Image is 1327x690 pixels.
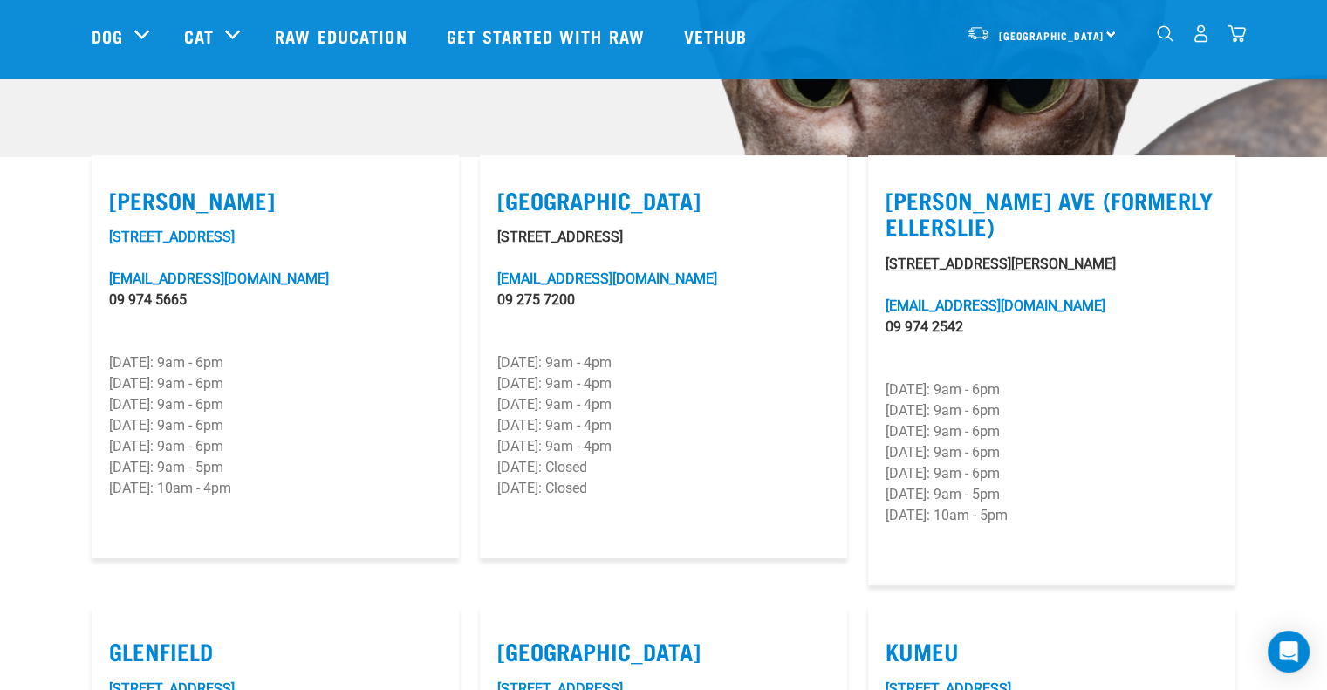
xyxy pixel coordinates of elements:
span: [GEOGRAPHIC_DATA] [999,32,1105,38]
a: [STREET_ADDRESS][PERSON_NAME] [886,256,1116,272]
p: [DATE]: 9am - 6pm [109,352,441,373]
p: [DATE]: 9am - 6pm [109,415,441,436]
a: Dog [92,23,123,49]
p: [STREET_ADDRESS] [497,227,830,248]
img: home-icon-1@2x.png [1157,25,1173,42]
a: [EMAIL_ADDRESS][DOMAIN_NAME] [109,270,329,287]
p: [DATE]: 10am - 5pm [886,505,1218,526]
label: [GEOGRAPHIC_DATA] [497,187,830,214]
p: [DATE]: 9am - 4pm [497,415,830,436]
a: 09 974 2542 [886,318,963,335]
label: Glenfield [109,638,441,665]
label: [PERSON_NAME] Ave (Formerly Ellerslie) [886,187,1218,240]
img: van-moving.png [967,25,990,41]
p: [DATE]: Closed [497,478,830,499]
a: 09 275 7200 [497,291,575,308]
p: [DATE]: 9am - 4pm [497,352,830,373]
p: [DATE]: 9am - 6pm [886,421,1218,442]
a: [EMAIL_ADDRESS][DOMAIN_NAME] [497,270,717,287]
p: [DATE]: 9am - 6pm [109,373,441,394]
p: [DATE]: 9am - 6pm [886,379,1218,400]
label: [PERSON_NAME] [109,187,441,214]
p: [DATE]: 9am - 4pm [497,436,830,457]
img: home-icon@2x.png [1228,24,1246,43]
p: [DATE]: 9am - 6pm [886,400,1218,421]
p: [DATE]: 10am - 4pm [109,478,441,499]
a: Get started with Raw [429,1,667,71]
a: Raw Education [257,1,428,71]
div: Open Intercom Messenger [1268,631,1310,673]
p: [DATE]: 9am - 5pm [109,457,441,478]
p: [DATE]: 9am - 4pm [497,394,830,415]
a: 09 974 5665 [109,291,187,308]
a: Vethub [667,1,770,71]
p: [DATE]: 9am - 6pm [109,394,441,415]
p: [DATE]: 9am - 6pm [886,463,1218,484]
a: Cat [184,23,214,49]
p: [DATE]: 9am - 6pm [886,442,1218,463]
p: [DATE]: 9am - 6pm [109,436,441,457]
p: [DATE]: 9am - 4pm [497,373,830,394]
a: [EMAIL_ADDRESS][DOMAIN_NAME] [886,297,1105,314]
p: [DATE]: 9am - 5pm [886,484,1218,505]
label: [GEOGRAPHIC_DATA] [497,638,830,665]
label: Kumeu [886,638,1218,665]
p: [DATE]: Closed [497,457,830,478]
a: [STREET_ADDRESS] [109,229,235,245]
img: user.png [1192,24,1210,43]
